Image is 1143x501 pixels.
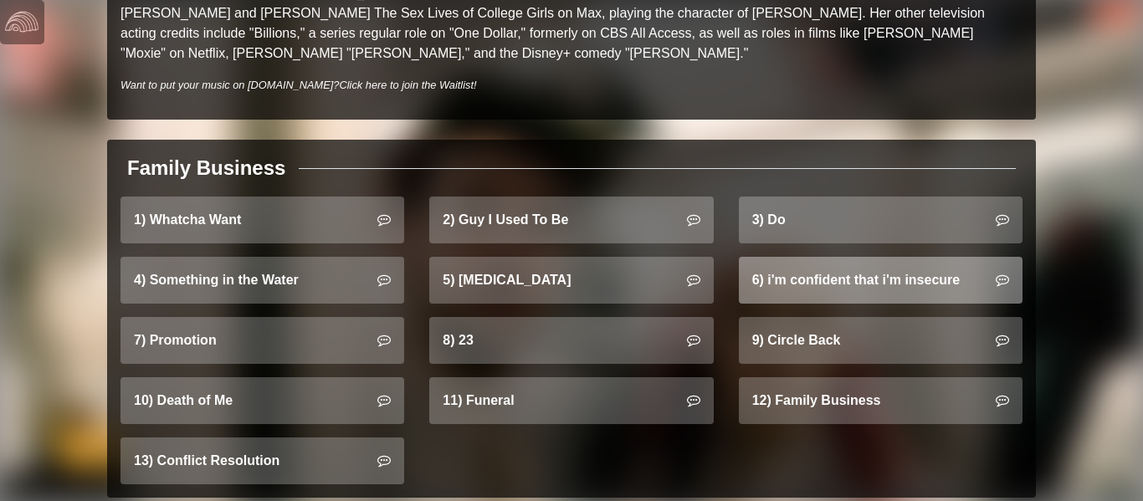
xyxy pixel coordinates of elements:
[339,79,476,91] a: Click here to join the Waitlist!
[739,257,1023,304] a: 6) i'm confident that i'm insecure
[429,257,713,304] a: 5) [MEDICAL_DATA]
[429,377,713,424] a: 11) Funeral
[120,317,404,364] a: 7) Promotion
[120,377,404,424] a: 10) Death of Me
[429,317,713,364] a: 8) 23
[739,377,1023,424] a: 12) Family Business
[429,197,713,243] a: 2) Guy I Used To Be
[5,5,38,38] img: logo-white-4c48a5e4bebecaebe01ca5a9d34031cfd3d4ef9ae749242e8c4bf12ef99f53e8.png
[120,437,404,484] a: 13) Conflict Resolution
[120,197,404,243] a: 1) Whatcha Want
[127,153,285,183] div: Family Business
[120,257,404,304] a: 4) Something in the Water
[739,317,1023,364] a: 9) Circle Back
[120,79,477,91] i: Want to put your music on [DOMAIN_NAME]?
[739,197,1023,243] a: 3) Do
